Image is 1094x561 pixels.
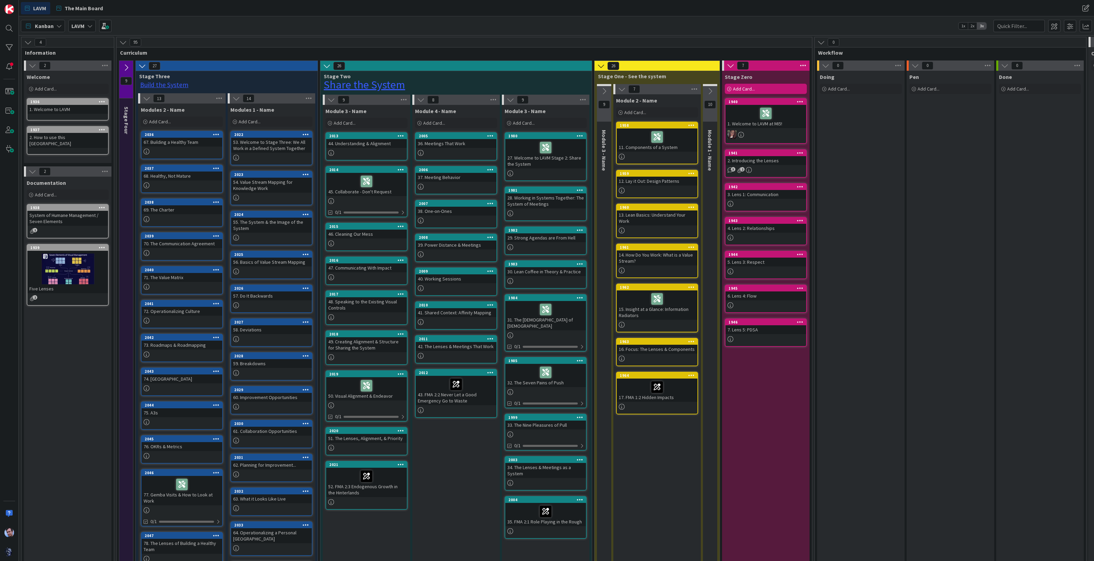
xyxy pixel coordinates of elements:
[326,371,407,400] div: 201950. Visual Alignment & Endeavor
[616,204,698,238] a: 196013. Lean Basics: Understand Your Work
[725,156,806,165] div: 2. Introducing the Lenses
[230,352,312,381] a: 202859. Breakdowns
[27,284,108,293] div: Five Lenses
[52,2,107,14] a: The Main Board
[142,172,222,180] div: 68. Healthy, Not Mature
[416,268,496,283] div: 200940. Working Sessions
[27,245,108,293] div: 1939Five Lenses
[231,319,312,334] div: 202758. Deviations
[733,86,755,92] span: Add Card...
[415,335,497,364] a: 201142. The Lenses & Meetings That Work
[326,223,407,238] div: 201546. Cleaning Our Mess
[30,205,108,210] div: 1938
[725,99,806,105] div: 1940
[230,318,312,347] a: 202758. Deviations
[508,188,586,193] div: 1981
[725,224,806,233] div: 4. Lens 2: Relationships
[416,302,496,317] div: 201041. Shared Context: Affinity Mapping
[231,132,312,138] div: 2022
[329,224,407,229] div: 2015
[617,290,697,320] div: 15. Insight at a Glance: Information Radiators
[505,133,586,139] div: 1980
[142,301,222,316] div: 204172. Operationalizing Culture
[141,368,223,396] a: 204374. [GEOGRAPHIC_DATA]
[617,204,697,225] div: 196013. Lean Basics: Understand Your Work
[35,86,57,92] span: Add Card...
[326,257,407,272] div: 201647. Communicating With Impact
[725,251,807,279] a: 19445. Lens 3: Respect
[326,331,407,352] div: 201849. Creating Alignment & Structure for Sharing the System
[505,227,586,233] div: 1982
[624,109,646,115] span: Add Card...
[326,167,407,173] div: 2014
[725,319,806,325] div: 1946
[415,234,497,262] a: 200839. Power Distance & Meetings
[141,165,223,193] a: 203768. Healthy, Not Mature
[505,187,586,193] div: 1981
[145,268,222,272] div: 2040
[33,295,37,300] span: 2
[140,81,188,89] a: Build the System
[505,358,586,364] div: 1985
[234,286,312,291] div: 2026
[725,291,806,300] div: 6. Lens 4: Flow
[725,99,806,128] div: 19401. Welcome to LAVM at MI5!
[729,286,806,291] div: 1945
[230,131,312,165] a: 202253. Welcome to Stage Three: We All Work in a Defined System Together
[505,261,586,276] div: 198330. Lean Coffee in Theory & Practice
[416,201,496,207] div: 2007
[725,218,806,233] div: 19434. Lens 2: Relationships
[230,171,312,205] a: 202354. Value Stream Mapping for Knowledge Work
[416,201,496,216] div: 200738. One-on-Ones
[27,127,108,133] div: 1937
[142,267,222,282] div: 204071. The Value Matrix
[231,353,312,359] div: 2028
[326,257,407,263] div: 2016
[508,228,586,233] div: 1982
[505,187,587,221] a: 198128. Working in Systems Together: The System of Meetings
[725,285,807,313] a: 19456. Lens 4: Flow
[725,319,806,334] div: 19467. Lens 5: PDSA
[416,133,496,139] div: 2005
[234,320,312,325] div: 2027
[142,301,222,307] div: 2041
[33,228,37,232] span: 1
[326,230,407,238] div: 46. Cleaning Our Mess
[505,227,586,242] div: 198229. Strong Agendas are From Hell
[145,369,222,374] div: 2043
[27,105,108,114] div: 1. Welcome to LAVM
[505,295,586,301] div: 1984
[416,133,496,148] div: 200536. Meetings That Work
[416,167,496,173] div: 2006
[918,86,939,92] span: Add Card...
[326,331,407,337] div: 2018
[617,170,697,177] div: 1959
[27,133,108,148] div: 2. How to use this [GEOGRAPHIC_DATA]
[30,245,108,250] div: 1939
[505,187,586,208] div: 198128. Working in Systems Together: The System of Meetings
[231,325,312,334] div: 58. Deviations
[416,274,496,283] div: 40. Working Sessions
[335,209,342,216] span: 0/1
[329,258,407,263] div: 2016
[234,354,312,358] div: 2028
[415,301,497,330] a: 201041. Shared Context: Affinity Mapping
[740,167,745,172] span: 2
[27,244,109,306] a: 1939Five Lenses
[231,211,312,233] div: 202455. The System & the Image of the System
[142,199,222,205] div: 2038
[725,251,806,258] div: 1944
[324,78,405,92] a: Share the System
[617,177,697,186] div: 12. Lay it Out: Design Patterns
[505,227,587,255] a: 198229. Strong Agendas are From Hell
[27,205,108,211] div: 1938
[729,218,806,223] div: 1943
[617,250,697,265] div: 14. How Do You Work: What is a Value Stream?
[325,330,408,365] a: 201849. Creating Alignment & Structure for Sharing the System
[326,133,407,139] div: 2013
[725,149,807,178] a: 19412. Introducing the Lenses
[27,211,108,226] div: System of Humane Management / Seven Elements
[416,336,496,351] div: 201142. The Lenses & Meetings That Work
[35,192,57,198] span: Add Card...
[620,171,697,176] div: 1959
